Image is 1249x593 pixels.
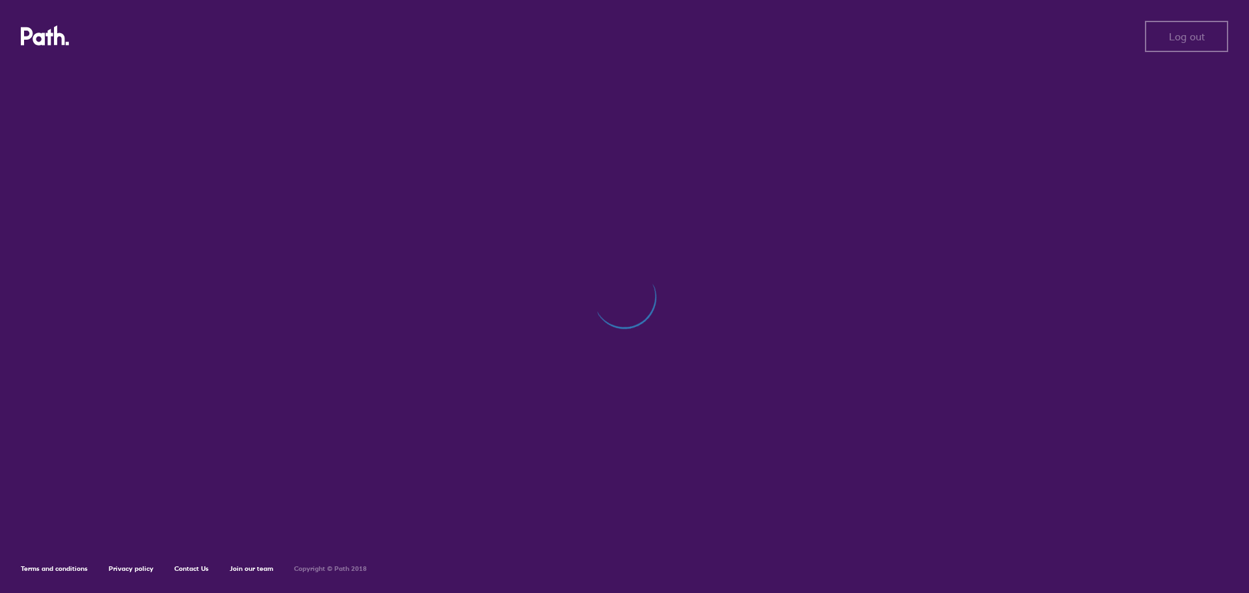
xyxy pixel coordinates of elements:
[174,564,209,573] a: Contact Us
[109,564,154,573] a: Privacy policy
[230,564,273,573] a: Join our team
[21,564,88,573] a: Terms and conditions
[294,565,367,573] h6: Copyright © Path 2018
[1169,31,1205,42] span: Log out
[1145,21,1228,52] button: Log out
